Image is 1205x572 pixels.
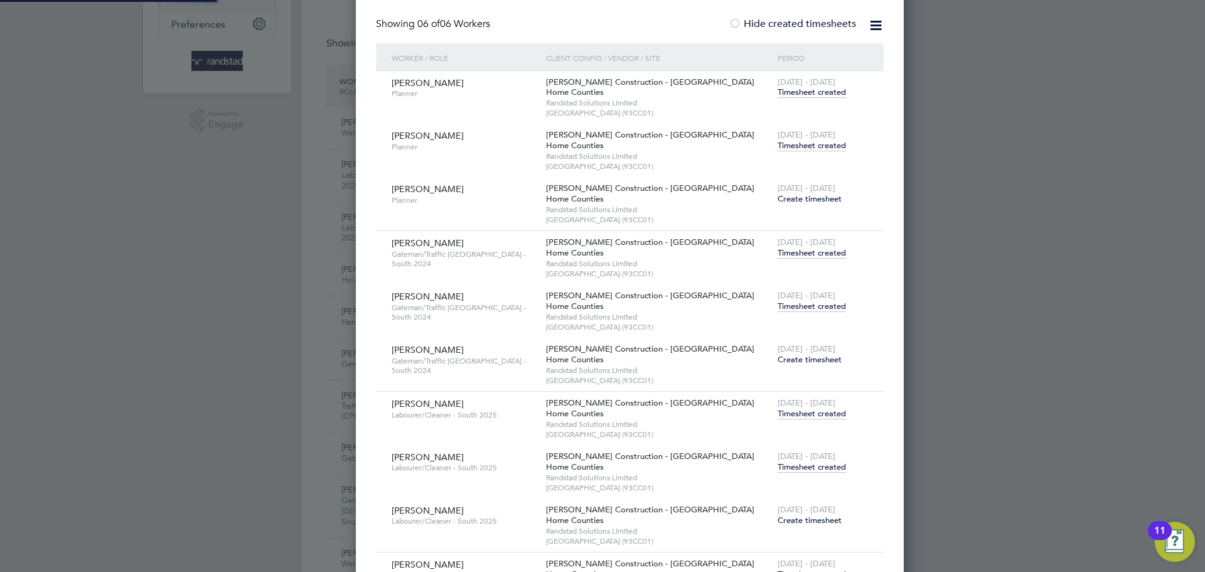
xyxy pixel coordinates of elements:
[546,397,754,419] span: [PERSON_NAME] Construction - [GEOGRAPHIC_DATA] Home Counties
[546,483,771,493] span: [GEOGRAPHIC_DATA] (93CC01)
[778,140,846,151] span: Timesheet created
[392,410,537,420] span: Labourer/Cleaner - South 2025
[392,130,464,141] span: [PERSON_NAME]
[778,504,835,515] span: [DATE] - [DATE]
[392,463,537,473] span: Labourer/Cleaner - South 2025
[417,18,490,30] span: 06 Workers
[546,322,771,332] span: [GEOGRAPHIC_DATA] (93CC01)
[778,183,835,193] span: [DATE] - [DATE]
[392,89,537,99] span: Planner
[778,290,835,301] span: [DATE] - [DATE]
[778,129,835,140] span: [DATE] - [DATE]
[546,129,754,151] span: [PERSON_NAME] Construction - [GEOGRAPHIC_DATA] Home Counties
[392,183,464,195] span: [PERSON_NAME]
[392,195,537,205] span: Planner
[546,365,771,375] span: Randstad Solutions Limited
[392,77,464,89] span: [PERSON_NAME]
[546,269,771,279] span: [GEOGRAPHIC_DATA] (93CC01)
[546,375,771,386] span: [GEOGRAPHIC_DATA] (93CC01)
[778,408,846,419] span: Timesheet created
[778,461,846,473] span: Timesheet created
[392,451,464,463] span: [PERSON_NAME]
[778,301,846,312] span: Timesheet created
[546,77,754,98] span: [PERSON_NAME] Construction - [GEOGRAPHIC_DATA] Home Counties
[546,237,754,258] span: [PERSON_NAME] Construction - [GEOGRAPHIC_DATA] Home Counties
[546,419,771,429] span: Randstad Solutions Limited
[546,290,754,311] span: [PERSON_NAME] Construction - [GEOGRAPHIC_DATA] Home Counties
[546,312,771,322] span: Randstad Solutions Limited
[546,473,771,483] span: Randstad Solutions Limited
[774,43,871,72] div: Period
[392,303,537,322] span: Gateman/Traffic [GEOGRAPHIC_DATA] - South 2024
[546,526,771,536] span: Randstad Solutions Limited
[417,18,440,30] span: 06 of
[778,237,835,247] span: [DATE] - [DATE]
[546,205,771,215] span: Randstad Solutions Limited
[729,18,856,30] label: Hide created timesheets
[392,344,464,355] span: [PERSON_NAME]
[546,259,771,269] span: Randstad Solutions Limited
[778,354,842,365] span: Create timesheet
[546,536,771,546] span: [GEOGRAPHIC_DATA] (93CC01)
[546,108,771,118] span: [GEOGRAPHIC_DATA] (93CC01)
[546,429,771,440] span: [GEOGRAPHIC_DATA] (93CC01)
[546,183,754,204] span: [PERSON_NAME] Construction - [GEOGRAPHIC_DATA] Home Counties
[778,515,842,526] span: Create timesheet
[778,77,835,87] span: [DATE] - [DATE]
[392,142,537,152] span: Planner
[546,451,754,472] span: [PERSON_NAME] Construction - [GEOGRAPHIC_DATA] Home Counties
[778,451,835,461] span: [DATE] - [DATE]
[392,237,464,249] span: [PERSON_NAME]
[376,18,493,31] div: Showing
[543,43,774,72] div: Client Config / Vendor / Site
[778,397,835,408] span: [DATE] - [DATE]
[778,343,835,354] span: [DATE] - [DATE]
[778,558,835,569] span: [DATE] - [DATE]
[778,193,842,204] span: Create timesheet
[778,87,846,98] span: Timesheet created
[392,505,464,516] span: [PERSON_NAME]
[392,249,537,269] span: Gateman/Traffic [GEOGRAPHIC_DATA] - South 2024
[392,398,464,409] span: [PERSON_NAME]
[392,516,537,526] span: Labourer/Cleaner - South 2025
[546,151,771,161] span: Randstad Solutions Limited
[392,356,537,375] span: Gateman/Traffic [GEOGRAPHIC_DATA] - South 2024
[546,343,754,365] span: [PERSON_NAME] Construction - [GEOGRAPHIC_DATA] Home Counties
[546,161,771,171] span: [GEOGRAPHIC_DATA] (93CC01)
[392,291,464,302] span: [PERSON_NAME]
[546,504,754,526] span: [PERSON_NAME] Construction - [GEOGRAPHIC_DATA] Home Counties
[388,43,543,72] div: Worker / Role
[392,559,464,570] span: [PERSON_NAME]
[546,215,771,225] span: [GEOGRAPHIC_DATA] (93CC01)
[546,98,771,108] span: Randstad Solutions Limited
[1154,531,1165,547] div: 11
[778,247,846,259] span: Timesheet created
[1155,522,1195,562] button: Open Resource Center, 11 new notifications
